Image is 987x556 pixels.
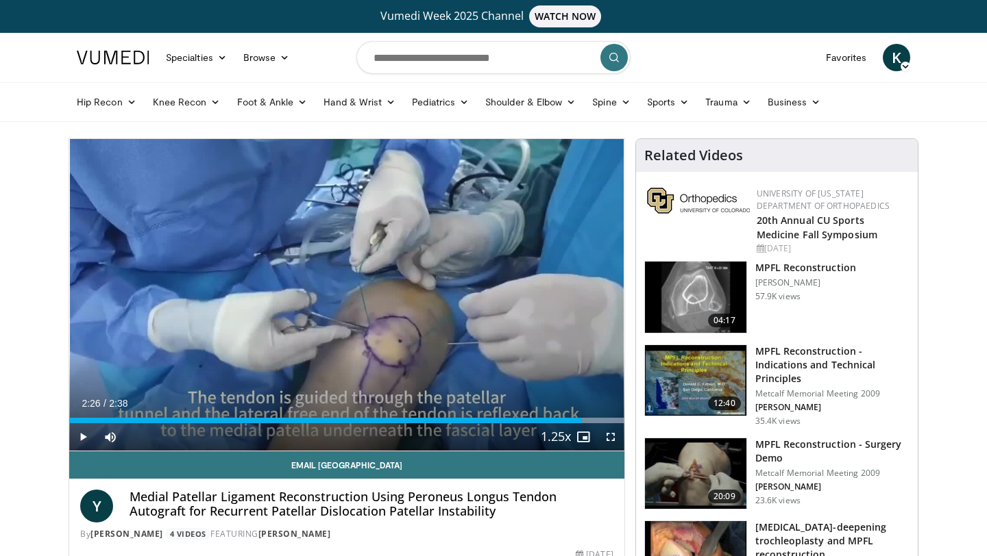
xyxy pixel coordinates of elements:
[165,528,210,540] a: 4 Videos
[109,398,127,409] span: 2:38
[755,402,910,413] p: [PERSON_NAME]
[597,423,624,451] button: Fullscreen
[82,398,100,409] span: 2:26
[639,88,698,116] a: Sports
[77,51,149,64] img: VuMedi Logo
[755,468,910,479] p: Metcalf Memorial Meeting 2009
[644,438,910,510] a: 20:09 MPFL Reconstruction - Surgery Demo Metcalf Memorial Meeting 2009 [PERSON_NAME] 23.6K views
[755,416,801,427] p: 35.4K views
[80,528,613,540] div: By FEATURING
[80,490,113,522] a: Y
[69,418,624,423] div: Progress Bar
[757,214,877,241] a: 20th Annual CU Sports Medicine Fall Symposium
[356,41,631,74] input: Search topics, interventions
[883,44,910,71] a: K
[759,88,829,116] a: Business
[584,88,638,116] a: Spine
[757,188,890,212] a: University of [US_STATE] Department of Orthopaedics
[755,438,910,465] h3: MPFL Reconstruction - Surgery Demo
[145,88,229,116] a: Knee Recon
[697,88,759,116] a: Trauma
[755,277,856,288] p: [PERSON_NAME]
[477,88,584,116] a: Shoulder & Elbow
[529,5,602,27] span: WATCH NOW
[755,261,856,275] h3: MPFL Reconstruction
[79,5,908,27] a: Vumedi Week 2025 ChannelWATCH NOW
[645,262,746,333] img: 38434_0000_3.png.150x105_q85_crop-smart_upscale.jpg
[644,344,910,427] a: 12:40 MPFL Reconstruction - Indications and Technical Principles Metcalf Memorial Meeting 2009 [P...
[97,423,124,451] button: Mute
[69,88,145,116] a: Hip Recon
[645,438,746,509] img: aren_3.png.150x105_q85_crop-smart_upscale.jpg
[315,88,404,116] a: Hand & Wrist
[708,396,741,410] span: 12:40
[69,451,624,479] a: Email [GEOGRAPHIC_DATA]
[258,528,331,540] a: [PERSON_NAME]
[69,423,97,451] button: Play
[570,423,597,451] button: Enable picture-in-picture mode
[404,88,477,116] a: Pediatrics
[235,44,298,71] a: Browse
[755,291,801,302] p: 57.9K views
[644,261,910,333] a: 04:17 MPFL Reconstruction [PERSON_NAME] 57.9K views
[818,44,875,71] a: Favorites
[90,528,163,540] a: [PERSON_NAME]
[645,345,746,416] img: 642458_3.png.150x105_q85_crop-smart_upscale.jpg
[755,388,910,399] p: Metcalf Memorial Meeting 2009
[755,495,801,506] p: 23.6K views
[708,490,741,503] span: 20:09
[708,314,741,327] span: 04:17
[158,44,235,71] a: Specialties
[755,481,910,492] p: [PERSON_NAME]
[757,242,907,255] div: [DATE]
[542,423,570,451] button: Playback Rate
[229,88,316,116] a: Foot & Ankle
[647,188,750,214] img: 355603a8-37da-49b6-856f-e00d7e9307d3.png.150x105_q85_autocrop_double_scale_upscale_version-0.2.png
[130,490,613,519] h4: Medial Patellar Ligament Reconstruction Using Peroneus Longus Tendon Autograft for Recurrent Pate...
[103,398,106,409] span: /
[69,139,624,451] video-js: Video Player
[755,344,910,386] h3: MPFL Reconstruction - Indications and Technical Principles
[644,147,743,164] h4: Related Videos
